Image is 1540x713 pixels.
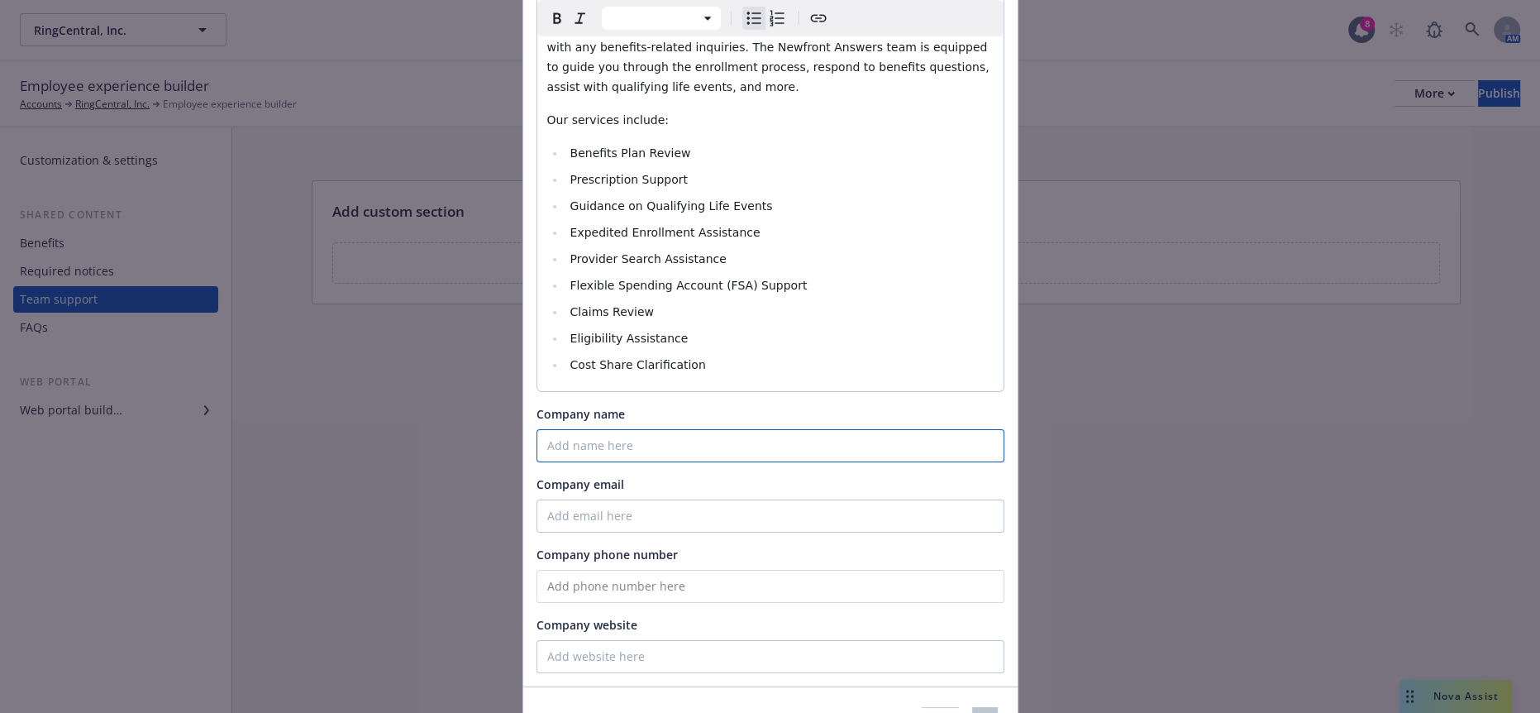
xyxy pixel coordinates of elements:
span: Company name [536,406,625,422]
input: Add name here [536,429,1004,462]
span: Claims Review [570,305,653,318]
span: Expedited Enrollment Assistance [570,226,760,239]
span: Our services include: [547,113,669,127]
span: Newfront Answers provides you and your enrolled dependents with access to a dedicated team of hig... [547,1,993,93]
button: Block type [602,7,721,30]
input: Add website here [536,640,1004,673]
button: Italic [569,7,592,30]
span: Company email [536,476,624,492]
span: Benefits Plan Review [570,146,690,160]
span: Provider Search Assistance [570,252,726,266]
input: Add email here [536,500,1004,533]
span: Guidance on Qualifying Life Events [570,199,772,213]
span: Cost Share Clarification [570,358,705,371]
button: Numbered list [765,7,789,30]
button: Bold [546,7,569,30]
button: Create link [807,7,830,30]
span: Prescription Support [570,173,687,186]
span: Eligibility Assistance [570,332,688,345]
span: Company phone number [536,547,678,562]
input: Add phone number here [536,570,1004,603]
span: Company website [536,617,637,633]
span: Flexible Spending Account (FSA) Support [570,279,807,292]
div: toggle group [742,7,789,30]
button: Bulleted list [742,7,765,30]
